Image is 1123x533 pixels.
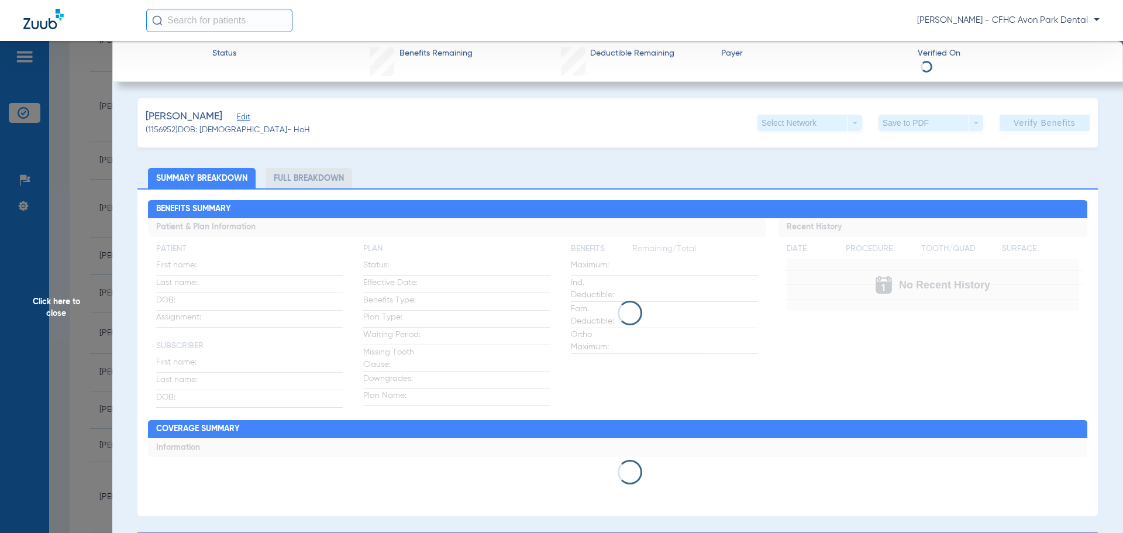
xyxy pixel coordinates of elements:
[1065,477,1123,533] iframe: Chat Widget
[146,124,310,136] span: (1156952) DOB: [DEMOGRAPHIC_DATA] - HoH
[23,9,64,29] img: Zuub Logo
[148,420,1088,439] h2: Coverage Summary
[148,200,1088,219] h2: Benefits Summary
[590,47,674,60] span: Deductible Remaining
[266,168,352,188] li: Full Breakdown
[152,15,163,26] img: Search Icon
[721,47,908,60] span: Payer
[918,47,1104,60] span: Verified On
[917,15,1100,26] span: [PERSON_NAME] - CFHC Avon Park Dental
[148,168,256,188] li: Summary Breakdown
[212,47,236,60] span: Status
[146,9,292,32] input: Search for patients
[399,47,473,60] span: Benefits Remaining
[146,109,222,124] span: [PERSON_NAME]
[237,113,247,124] span: Edit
